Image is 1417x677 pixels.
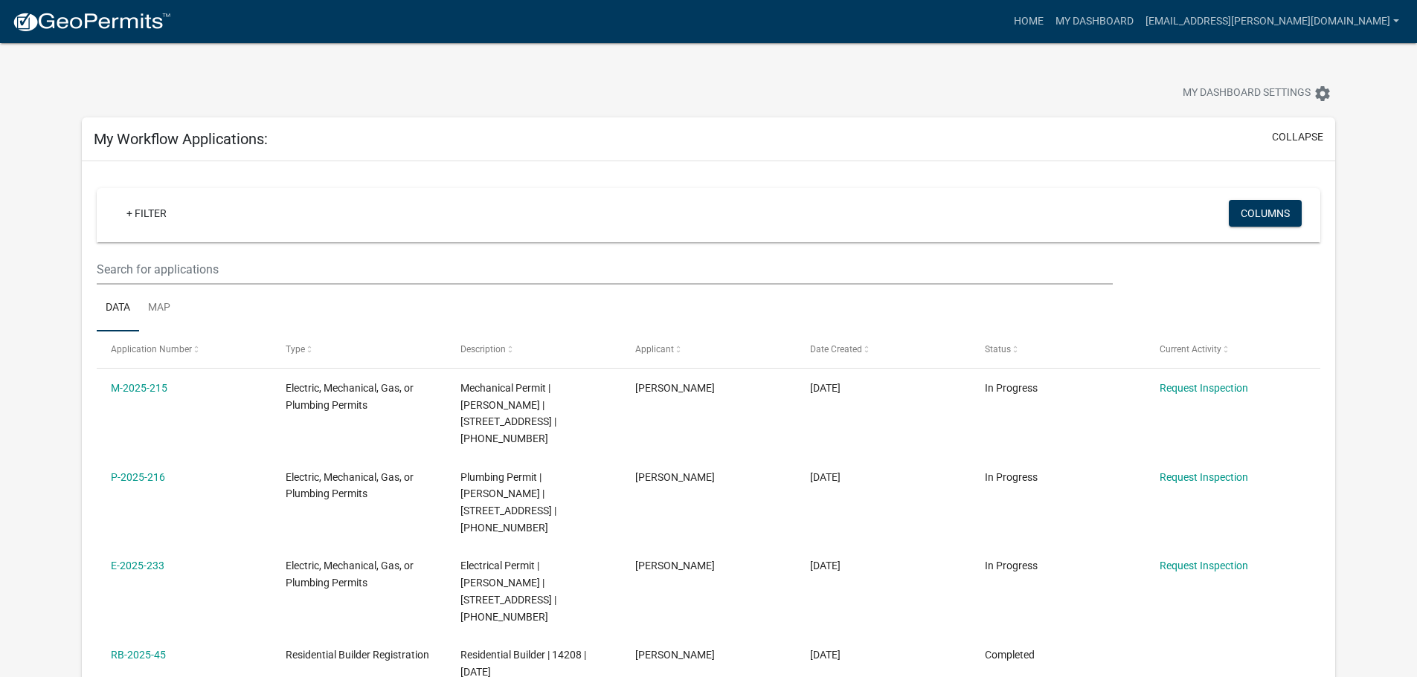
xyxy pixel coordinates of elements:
[286,649,429,661] span: Residential Builder Registration
[446,331,621,367] datatable-header-cell: Description
[286,471,414,500] span: Electric, Mechanical, Gas, or Plumbing Permits
[810,560,841,571] span: 04/29/2025
[1272,129,1323,145] button: collapse
[1314,85,1331,103] i: settings
[460,344,506,354] span: Description
[635,649,715,661] span: Tommy Dunn
[1160,382,1248,394] a: Request Inspection
[1171,79,1343,108] button: My Dashboard Settingssettings
[1160,560,1248,571] a: Request Inspection
[985,382,1038,394] span: In Progress
[97,254,1112,285] input: Search for applications
[1160,471,1248,483] a: Request Inspection
[1140,7,1405,36] a: [EMAIL_ADDRESS][PERSON_NAME][DOMAIN_NAME]
[111,471,165,483] a: P-2025-216
[286,382,414,411] span: Electric, Mechanical, Gas, or Plumbing Permits
[635,560,715,571] span: Tommy Dunn
[1229,200,1302,227] button: Columns
[111,382,167,394] a: M-2025-215
[810,649,841,661] span: 04/15/2025
[635,382,715,394] span: Tommy Dunn
[970,331,1145,367] datatable-header-cell: Status
[111,560,164,571] a: E-2025-233
[635,471,715,483] span: Tommy Dunn
[985,344,1011,354] span: Status
[460,382,556,444] span: Mechanical Permit | Tommy Dunn | 734 GIN HOUSE RD | 046-00-00-114
[111,649,166,661] a: RB-2025-45
[1160,344,1221,354] span: Current Activity
[810,382,841,394] span: 04/29/2025
[111,344,192,354] span: Application Number
[1145,331,1320,367] datatable-header-cell: Current Activity
[1008,7,1050,36] a: Home
[985,471,1038,483] span: In Progress
[810,344,862,354] span: Date Created
[1050,7,1140,36] a: My Dashboard
[115,200,179,227] a: + Filter
[1183,85,1311,103] span: My Dashboard Settings
[271,331,446,367] datatable-header-cell: Type
[139,285,179,332] a: Map
[635,344,674,354] span: Applicant
[796,331,971,367] datatable-header-cell: Date Created
[460,560,556,622] span: Electrical Permit | Tommy Dunn | 734 GIN HOUSE RD | 046-00-00-114
[94,130,268,148] h5: My Workflow Applications:
[286,344,305,354] span: Type
[97,285,139,332] a: Data
[810,471,841,483] span: 04/29/2025
[985,560,1038,571] span: In Progress
[985,649,1035,661] span: Completed
[621,331,796,367] datatable-header-cell: Applicant
[460,471,556,534] span: Plumbing Permit | Tommy Dunn | 734 GIN HOUSE RD | 046-00-00-114
[286,560,414,589] span: Electric, Mechanical, Gas, or Plumbing Permits
[97,331,271,367] datatable-header-cell: Application Number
